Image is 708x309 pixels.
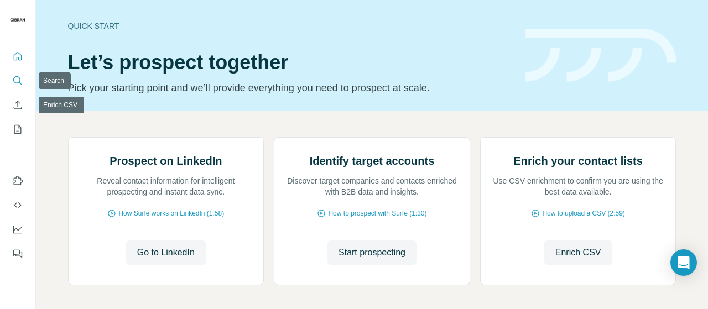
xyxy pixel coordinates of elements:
[80,175,253,197] p: Reveal contact information for intelligent prospecting and instant data sync.
[9,171,27,191] button: Use Surfe on LinkedIn
[339,246,405,259] span: Start prospecting
[525,29,676,82] img: banner
[9,46,27,66] button: Quick start
[492,175,665,197] p: Use CSV enrichment to confirm you are using the best data available.
[9,244,27,264] button: Feedback
[126,240,206,265] button: Go to LinkedIn
[9,219,27,239] button: Dashboard
[68,80,512,96] p: Pick your starting point and we’ll provide everything you need to prospect at scale.
[9,119,27,139] button: My lists
[555,246,601,259] span: Enrich CSV
[9,11,27,29] img: Avatar
[110,153,222,169] h2: Prospect on LinkedIn
[9,195,27,215] button: Use Surfe API
[310,153,435,169] h2: Identify target accounts
[68,20,512,32] div: Quick start
[9,95,27,115] button: Enrich CSV
[68,51,512,74] h1: Let’s prospect together
[670,249,697,276] div: Open Intercom Messenger
[328,208,426,218] span: How to prospect with Surfe (1:30)
[542,208,624,218] span: How to upload a CSV (2:59)
[513,153,642,169] h2: Enrich your contact lists
[285,175,459,197] p: Discover target companies and contacts enriched with B2B data and insights.
[544,240,612,265] button: Enrich CSV
[327,240,417,265] button: Start prospecting
[118,208,224,218] span: How Surfe works on LinkedIn (1:58)
[137,246,195,259] span: Go to LinkedIn
[9,71,27,91] button: Search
